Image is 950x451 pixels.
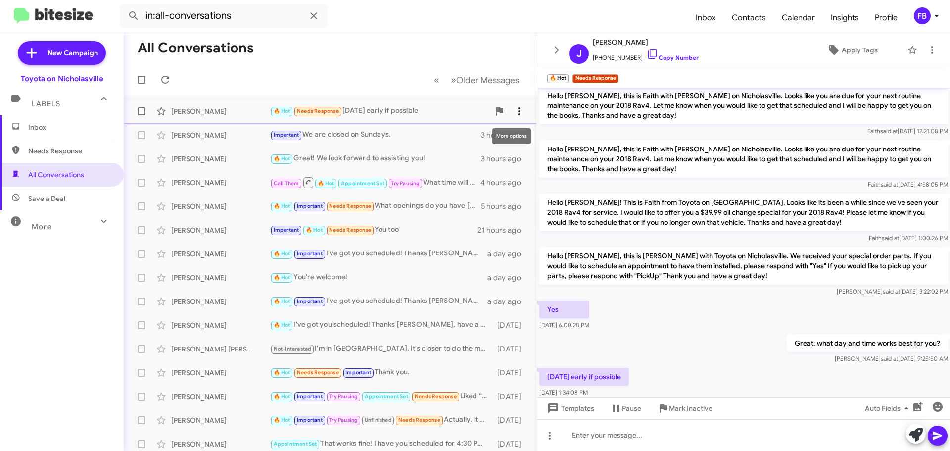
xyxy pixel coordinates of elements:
[537,400,602,417] button: Templates
[391,180,420,187] span: Try Pausing
[480,178,529,188] div: 4 hours ago
[28,146,112,156] span: Needs Response
[787,334,948,352] p: Great, what day and time works best for you?
[869,234,948,242] span: Faith [DATE] 1:00:26 PM
[883,288,900,295] span: said at
[593,36,699,48] span: [PERSON_NAME]
[539,87,948,124] p: Hello [PERSON_NAME], this is Faith with [PERSON_NAME] on Nicholasville. Looks like you are due fo...
[306,227,323,233] span: 🔥 Hot
[274,369,290,376] span: 🔥 Hot
[274,203,290,209] span: 🔥 Hot
[274,393,290,400] span: 🔥 Hot
[688,3,724,32] span: Inbox
[270,343,492,354] div: I'm in [GEOGRAPHIC_DATA], it's closer to do the maintenance here. Thank you though!
[274,132,299,138] span: Important
[415,393,457,400] span: Needs Response
[171,415,270,425] div: [PERSON_NAME]
[882,234,899,242] span: said at
[867,3,905,32] span: Profile
[32,100,60,108] span: Labels
[602,400,649,417] button: Pause
[649,400,720,417] button: Mark Inactive
[270,129,481,141] div: We are closed on Sundays.
[341,180,384,187] span: Appointment Set
[492,439,529,449] div: [DATE]
[477,225,529,235] div: 21 hours ago
[539,247,948,285] p: Hello [PERSON_NAME], this is [PERSON_NAME] with Toyota on Nicholasville. We received your special...
[47,48,98,58] span: New Campaign
[297,108,339,114] span: Needs Response
[270,438,492,450] div: That works fine! I have you scheduled for 4:30 PM - [DATE]. Let me know if you need anything else...
[774,3,823,32] a: Calendar
[492,392,529,401] div: [DATE]
[905,7,939,24] button: FB
[576,46,582,62] span: J
[274,155,290,162] span: 🔥 Hot
[274,180,299,187] span: Call Them
[539,321,589,329] span: [DATE] 6:00:28 PM
[270,272,487,283] div: You're welcome!
[274,417,290,423] span: 🔥 Hot
[297,417,323,423] span: Important
[21,74,103,84] div: Toyota on Nicholasville
[171,368,270,378] div: [PERSON_NAME]
[492,368,529,378] div: [DATE]
[318,180,334,187] span: 🔥 Hot
[823,3,867,32] span: Insights
[487,273,529,283] div: a day ago
[120,4,328,28] input: Search
[171,320,270,330] div: [PERSON_NAME]
[492,344,529,354] div: [DATE]
[28,122,112,132] span: Inbox
[547,74,569,83] small: 🔥 Hot
[329,393,358,400] span: Try Pausing
[481,201,529,211] div: 5 hours ago
[270,200,481,212] div: What openings do you have [DATE] morning or early next week?
[32,222,52,231] span: More
[171,130,270,140] div: [PERSON_NAME]
[669,400,712,417] span: Mark Inactive
[329,203,371,209] span: Needs Response
[842,41,878,59] span: Apply Tags
[274,298,290,304] span: 🔥 Hot
[297,393,323,400] span: Important
[428,70,525,90] nav: Page navigation example
[28,170,84,180] span: All Conversations
[539,368,629,386] p: [DATE] early if possible
[865,400,912,417] span: Auto Fields
[881,181,898,188] span: said at
[270,319,492,331] div: I've got you scheduled! Thanks [PERSON_NAME], have a great day!
[171,439,270,449] div: [PERSON_NAME]
[434,74,439,86] span: «
[171,273,270,283] div: [PERSON_NAME]
[171,392,270,401] div: [PERSON_NAME]
[868,181,948,188] span: Faith [DATE] 4:58:05 PM
[647,54,699,61] a: Copy Number
[18,41,106,65] a: New Campaign
[274,274,290,281] span: 🔥 Hot
[867,127,948,135] span: Faith [DATE] 12:21:08 PM
[297,251,323,257] span: Important
[880,127,898,135] span: said at
[270,367,492,378] div: Thank you.
[270,176,480,189] div: What time will work best [DATE]?
[539,301,589,318] p: Yes
[487,249,529,259] div: a day ago
[274,251,290,257] span: 🔥 Hot
[539,194,948,231] p: Hello [PERSON_NAME]! This is Faith from Toyota on [GEOGRAPHIC_DATA]. Looks like its been a while ...
[270,296,487,307] div: I've got you scheduled! Thanks [PERSON_NAME], have a great day!
[724,3,774,32] a: Contacts
[837,288,948,295] span: [PERSON_NAME] [DATE] 3:22:02 PM
[274,346,312,352] span: Not-Interested
[274,227,299,233] span: Important
[481,130,529,140] div: 3 hours ago
[835,355,948,362] span: [PERSON_NAME] [DATE] 9:25:50 AM
[451,74,456,86] span: »
[297,369,339,376] span: Needs Response
[539,140,948,178] p: Hello [PERSON_NAME], this is Faith with [PERSON_NAME] on Nicholasville. Looks like you are due fo...
[171,297,270,306] div: [PERSON_NAME]
[270,391,492,402] div: Liked “I've got you scheduled! Thanks [PERSON_NAME], have a great day!”
[171,178,270,188] div: [PERSON_NAME]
